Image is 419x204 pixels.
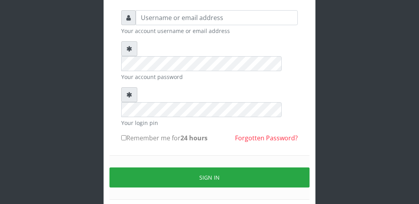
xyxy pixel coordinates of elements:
small: Your login pin [121,119,298,127]
label: Remember me for [121,133,208,143]
b: 24 hours [180,134,208,142]
a: Forgotten Password? [235,134,298,142]
small: Your account password [121,73,298,81]
small: Your account username or email address [121,27,298,35]
input: Remember me for24 hours [121,135,126,140]
input: Username or email address [136,10,298,25]
button: Sign in [109,167,310,187]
